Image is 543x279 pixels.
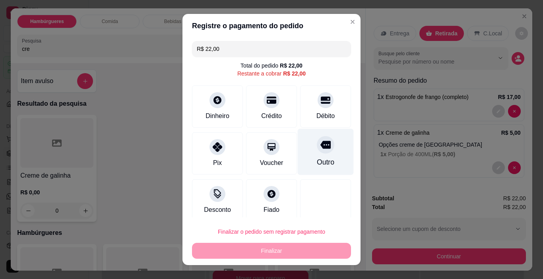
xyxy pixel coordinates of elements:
[316,111,335,121] div: Débito
[283,70,306,77] div: R$ 22,00
[346,15,359,28] button: Close
[260,158,283,168] div: Voucher
[192,224,351,240] button: Finalizar o pedido sem registrar pagamento
[240,62,303,70] div: Total do pedido
[317,157,334,167] div: Outro
[280,62,303,70] div: R$ 22,00
[182,14,361,38] header: Registre o pagamento do pedido
[197,41,346,57] input: Ex.: hambúrguer de cordeiro
[204,205,231,215] div: Desconto
[264,205,279,215] div: Fiado
[261,111,282,121] div: Crédito
[237,70,306,77] div: Restante a cobrar
[206,111,229,121] div: Dinheiro
[213,158,222,168] div: Pix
